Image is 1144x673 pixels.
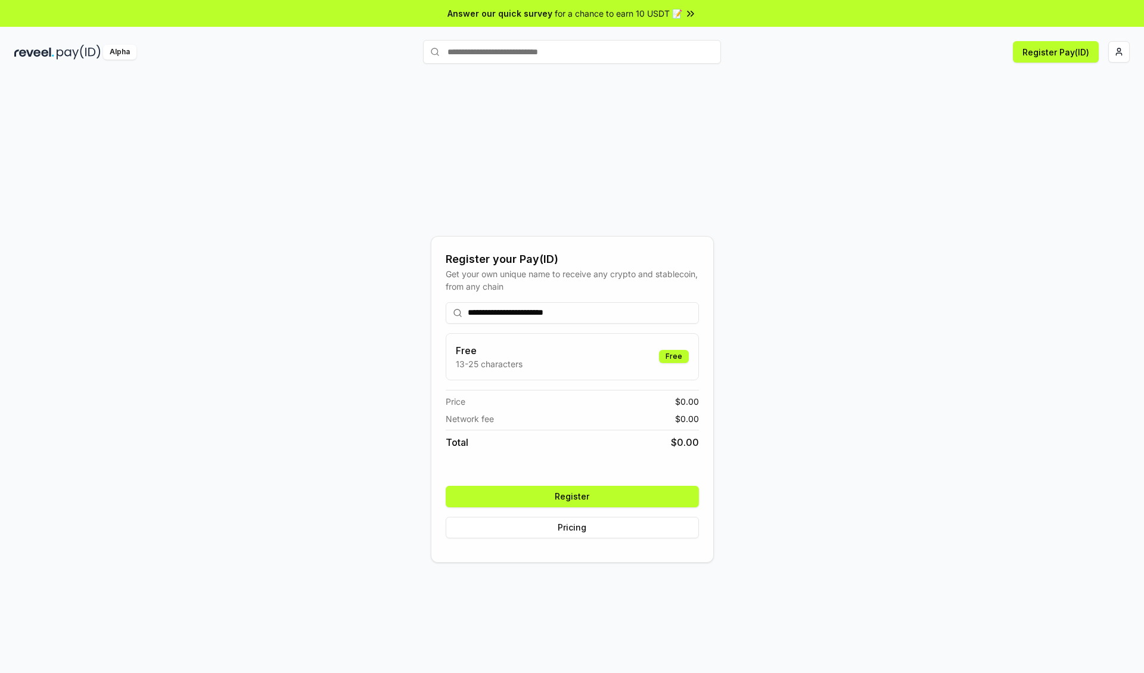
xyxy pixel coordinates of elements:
[446,435,468,449] span: Total
[446,251,699,268] div: Register your Pay(ID)
[446,413,494,425] span: Network fee
[446,486,699,507] button: Register
[1013,41,1099,63] button: Register Pay(ID)
[456,343,523,358] h3: Free
[675,395,699,408] span: $ 0.00
[675,413,699,425] span: $ 0.00
[57,45,101,60] img: pay_id
[671,435,699,449] span: $ 0.00
[14,45,54,60] img: reveel_dark
[555,7,682,20] span: for a chance to earn 10 USDT 📝
[659,350,689,363] div: Free
[446,268,699,293] div: Get your own unique name to receive any crypto and stablecoin, from any chain
[456,358,523,370] p: 13-25 characters
[447,7,552,20] span: Answer our quick survey
[103,45,136,60] div: Alpha
[446,517,699,538] button: Pricing
[446,395,465,408] span: Price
